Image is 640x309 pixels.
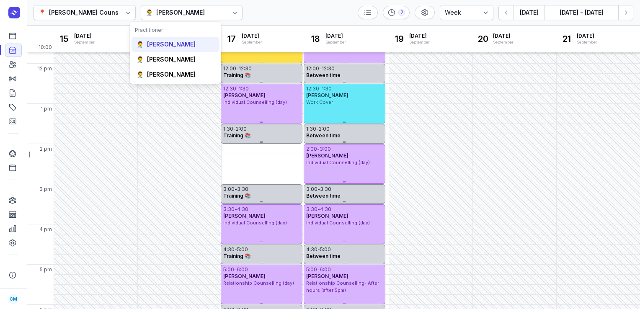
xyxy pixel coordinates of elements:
[39,8,46,18] div: 📍
[223,213,266,219] span: [PERSON_NAME]
[236,65,239,72] div: -
[223,92,266,98] span: [PERSON_NAME]
[319,65,322,72] div: -
[147,40,196,49] div: [PERSON_NAME]
[319,126,330,132] div: 2:00
[223,253,251,259] span: Training 📚
[320,146,331,152] div: 3:00
[306,160,370,165] span: Individual Counselling (day)
[39,186,52,193] span: 3 pm
[309,32,322,46] div: 18
[236,126,247,132] div: 2:00
[306,273,348,279] span: [PERSON_NAME]
[306,280,379,293] span: Relationship Counselling- After hours (after 5pm)
[40,146,52,152] span: 2 pm
[306,152,348,159] span: [PERSON_NAME]
[223,273,266,279] span: [PERSON_NAME]
[239,85,249,92] div: 1:30
[223,246,235,253] div: 4:30
[398,9,405,16] div: 2
[137,55,144,64] div: 👨‍⚕️
[306,213,348,219] span: [PERSON_NAME]
[234,266,237,273] div: -
[306,126,316,132] div: 1:30
[476,32,490,46] div: 20
[242,39,262,45] div: September
[322,85,332,92] div: 1:30
[514,5,545,20] button: [DATE]
[223,266,234,273] div: 5:00
[560,32,573,46] div: 21
[223,186,235,193] div: 3:00
[223,99,287,105] span: Individual Counselling (day)
[74,39,95,45] div: September
[306,85,319,92] div: 12:30
[239,65,252,72] div: 12:30
[146,8,153,18] div: 👨‍⚕️
[317,266,320,273] div: -
[235,186,237,193] div: -
[493,33,514,39] span: [DATE]
[325,39,346,45] div: September
[35,44,54,52] span: +10:00
[306,132,341,139] span: Between time
[10,294,17,304] span: CM
[317,146,320,152] div: -
[223,132,251,139] span: Training 📚
[41,106,52,112] span: 1 pm
[322,65,335,72] div: 12:30
[306,220,370,226] span: Individual Counselling (day)
[235,206,237,213] div: -
[316,126,319,132] div: -
[306,65,319,72] div: 12:00
[237,246,248,253] div: 5:00
[409,33,430,39] span: [DATE]
[223,126,233,132] div: 1:30
[306,146,317,152] div: 2:00
[223,206,235,213] div: 3:30
[137,40,144,49] div: 👨‍⚕️
[320,246,331,253] div: 5:00
[319,85,322,92] div: -
[306,193,341,199] span: Between time
[237,206,248,213] div: 4:30
[237,186,248,193] div: 3:30
[306,206,317,213] div: 3:30
[392,32,406,46] div: 19
[235,246,237,253] div: -
[135,27,216,33] div: Practitioner
[223,65,236,72] div: 12:00
[242,33,262,39] span: [DATE]
[225,32,238,46] div: 17
[236,85,239,92] div: -
[493,39,514,45] div: September
[320,266,331,273] div: 6:00
[38,65,52,72] span: 12 pm
[74,33,95,39] span: [DATE]
[137,70,144,79] div: 👨‍⚕️
[306,266,317,273] div: 5:00
[223,85,236,92] div: 12:30
[306,246,317,253] div: 4:30
[233,126,236,132] div: -
[317,206,320,213] div: -
[306,92,348,98] span: [PERSON_NAME]
[147,55,196,64] div: [PERSON_NAME]
[577,39,597,45] div: September
[577,33,597,39] span: [DATE]
[306,253,341,259] span: Between time
[223,193,251,199] span: Training 📚
[317,186,320,193] div: -
[409,39,430,45] div: September
[57,32,71,46] div: 15
[545,5,618,20] button: [DATE] - [DATE]
[320,206,331,213] div: 4:30
[306,186,317,193] div: 3:00
[306,72,341,78] span: Between time
[147,70,196,79] div: [PERSON_NAME]
[223,280,294,286] span: Relationship Counselling (day)
[306,99,333,105] span: Work Cover
[223,72,251,78] span: Training 📚
[223,220,287,226] span: Individual Counselling (day)
[156,8,205,18] div: [PERSON_NAME]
